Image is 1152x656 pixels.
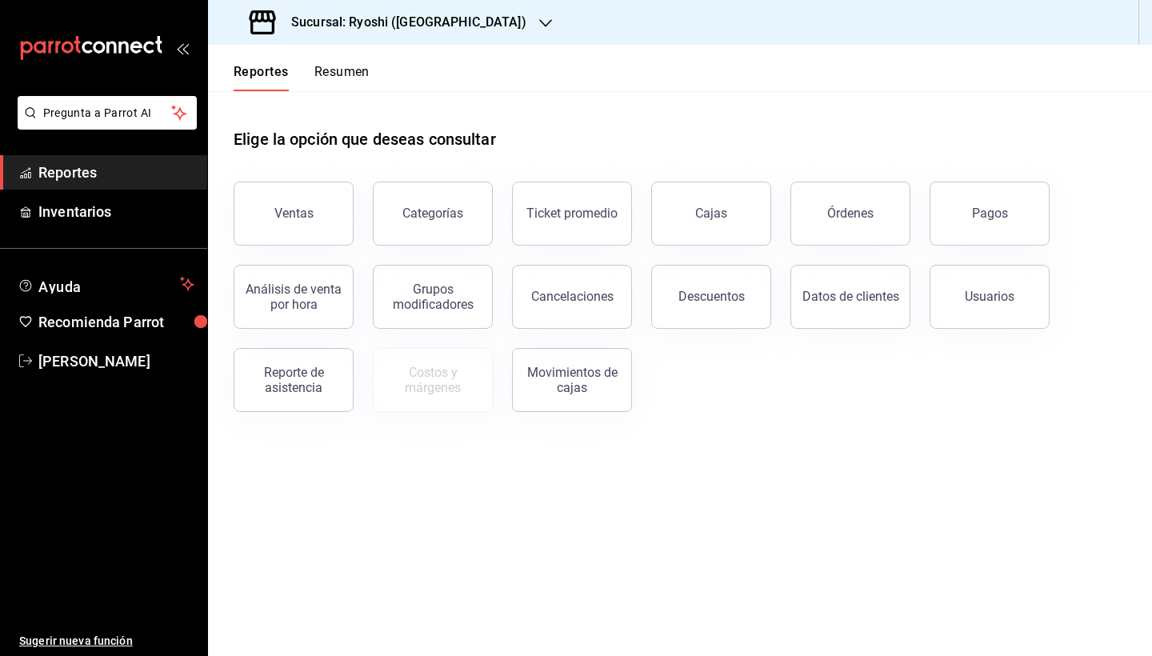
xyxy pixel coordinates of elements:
div: Grupos modificadores [383,282,482,312]
button: Cajas [651,182,771,246]
div: navigation tabs [234,64,370,91]
h3: Sucursal: Ryoshi ([GEOGRAPHIC_DATA]) [278,13,526,32]
button: Categorías [373,182,493,246]
div: Cancelaciones [531,289,614,304]
button: Cancelaciones [512,265,632,329]
div: Usuarios [965,289,1014,304]
button: Ventas [234,182,354,246]
div: Ventas [274,206,314,221]
div: Costos y márgenes [383,365,482,395]
button: Reporte de asistencia [234,348,354,412]
button: Análisis de venta por hora [234,265,354,329]
button: Reportes [234,64,289,91]
div: Categorías [402,206,463,221]
button: Datos de clientes [790,265,910,329]
span: Ayuda [38,274,174,294]
button: Contrata inventarios para ver este reporte [373,348,493,412]
span: Inventarios [38,201,194,222]
button: Grupos modificadores [373,265,493,329]
div: Ticket promedio [526,206,618,221]
button: Pregunta a Parrot AI [18,96,197,130]
button: Resumen [314,64,370,91]
button: Órdenes [790,182,910,246]
span: Recomienda Parrot [38,311,194,333]
button: Usuarios [930,265,1050,329]
span: [PERSON_NAME] [38,350,194,372]
div: Análisis de venta por hora [244,282,343,312]
div: Pagos [972,206,1008,221]
span: Sugerir nueva función [19,633,194,650]
button: open_drawer_menu [176,42,189,54]
span: Reportes [38,162,194,183]
button: Ticket promedio [512,182,632,246]
button: Descuentos [651,265,771,329]
div: Descuentos [678,289,745,304]
div: Reporte de asistencia [244,365,343,395]
button: Movimientos de cajas [512,348,632,412]
div: Datos de clientes [802,289,899,304]
div: Movimientos de cajas [522,365,622,395]
button: Pagos [930,182,1050,246]
div: Órdenes [827,206,874,221]
span: Pregunta a Parrot AI [43,105,172,122]
h1: Elige la opción que deseas consultar [234,127,496,151]
div: Cajas [695,206,727,221]
a: Pregunta a Parrot AI [11,116,197,133]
